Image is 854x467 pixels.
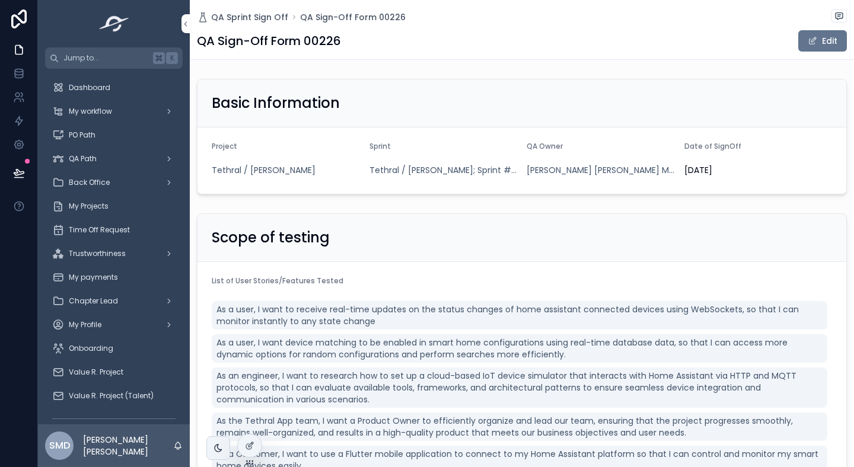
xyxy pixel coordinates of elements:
a: [PERSON_NAME] [PERSON_NAME] Maza [527,164,675,176]
span: Jump to... [63,53,148,63]
span: [DATE] [684,164,833,176]
a: Value R. Project [45,362,183,383]
span: Sprint [369,141,391,151]
span: List of User Stories/Features Tested [212,276,343,286]
span: My workflow [69,107,112,116]
a: PO Path [45,124,183,146]
h2: Scope of testing [212,228,330,247]
span: Value R. Project [69,367,123,377]
a: Chapter Lead [45,290,183,312]
button: Edit [798,30,847,52]
a: My Projects [45,196,183,217]
span: K [167,53,177,63]
span: My Profile [69,320,101,330]
span: As the Tethral App team, I want a Product Owner to efficiently organize and lead our team, ensuri... [216,415,823,439]
a: My Profile [45,314,183,335]
span: Dashboard [69,83,110,92]
span: As a user, I want to receive real-time updates on the status changes of home assistant connected ... [216,303,823,327]
a: As an engineer, I want to research how to set up a cloud-based IoT device simulator that interact... [212,367,827,408]
a: QA Sprint Sign Off [197,11,288,23]
a: As a user, I want device matching to be enabled in smart home configurations using real-time data... [212,334,827,363]
span: QA Path [69,154,97,164]
a: As the Tethral App team, I want a Product Owner to efficiently organize and lead our team, ensuri... [212,412,827,441]
span: As an engineer, I want to research how to set up a cloud-based IoT device simulator that interact... [216,370,823,405]
a: Dashboard [45,77,183,98]
a: Time Off Request [45,219,183,241]
button: Jump to...K [45,47,183,69]
span: As a user, I want device matching to be enabled in smart home configurations using real-time data... [216,337,823,360]
a: My payments [45,267,183,288]
a: As a user, I want to receive real-time updates on the status changes of home assistant connected ... [212,301,827,330]
h1: QA Sign-Off Form 00226 [197,33,341,49]
img: App logo [95,14,133,33]
a: Value R. Project (Talent) [45,385,183,407]
span: My Projects [69,201,109,211]
span: QA Sprint Sign Off [211,11,288,23]
span: Back Office [69,178,110,187]
a: My workflow [45,101,183,122]
div: scrollable content [38,69,190,424]
span: SMD [49,439,70,453]
span: Value R. Project (Talent) [69,391,154,401]
span: Project [212,141,237,151]
a: Trustworthiness [45,243,183,264]
span: Time Off Request [69,225,130,235]
a: Back Office [45,172,183,193]
span: PO Path [69,130,95,140]
a: Tethral / [PERSON_NAME] [212,164,316,176]
h2: Basic Information [212,94,340,113]
span: Chapter Lead [69,296,118,306]
a: QA Sign-Off Form 00226 [300,11,406,23]
a: Onboarding [45,338,183,359]
a: Tethral / [PERSON_NAME]; Sprint #15; From [DATE] to [DATE] [369,164,518,176]
span: Trustworthiness [69,249,126,258]
a: QA Path [45,148,183,169]
span: QA Owner [527,141,563,151]
span: Date of SignOff [684,141,741,151]
p: [PERSON_NAME] [PERSON_NAME] [83,434,173,458]
span: Onboarding [69,344,113,353]
span: My payments [69,273,118,282]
